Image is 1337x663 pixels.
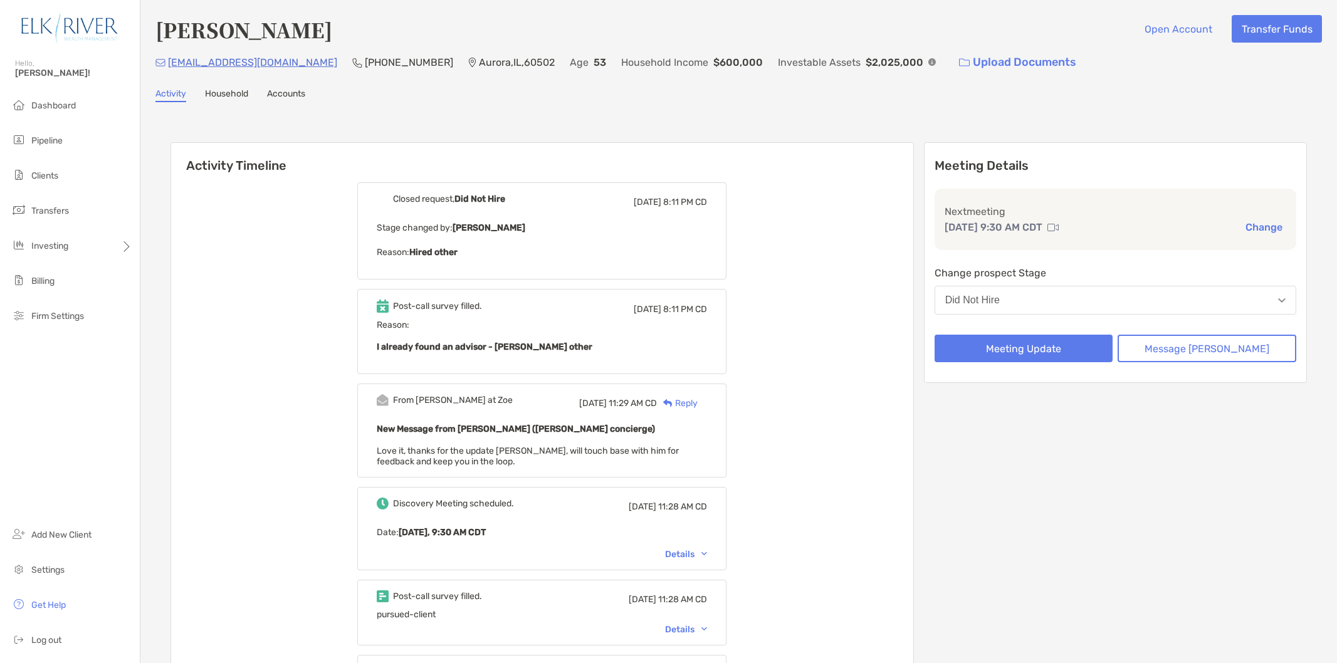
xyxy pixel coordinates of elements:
[935,286,1296,315] button: Did Not Hire
[468,58,476,68] img: Location Icon
[377,424,655,434] b: New Message from [PERSON_NAME] ([PERSON_NAME] concierge)
[935,158,1296,174] p: Meeting Details
[31,241,68,251] span: Investing
[31,565,65,575] span: Settings
[31,600,66,610] span: Get Help
[629,501,656,512] span: [DATE]
[11,632,26,647] img: logout icon
[935,265,1296,281] p: Change prospect Stage
[31,635,61,645] span: Log out
[377,320,707,355] span: Reason:
[11,238,26,253] img: investing icon
[31,530,92,540] span: Add New Client
[665,624,707,635] div: Details
[11,561,26,577] img: settings icon
[594,55,606,70] p: 53
[935,335,1113,362] button: Meeting Update
[377,300,389,313] img: Event icon
[778,55,861,70] p: Investable Assets
[31,100,76,111] span: Dashboard
[570,55,589,70] p: Age
[454,194,505,204] b: Did Not Hire
[155,15,332,44] h4: [PERSON_NAME]
[658,501,707,512] span: 11:28 AM CD
[409,247,458,258] b: Hired other
[365,55,453,70] p: [PHONE_NUMBER]
[658,594,707,605] span: 11:28 AM CD
[393,498,514,509] div: Discovery Meeting scheduled.
[634,304,661,315] span: [DATE]
[1278,298,1286,303] img: Open dropdown arrow
[928,58,936,66] img: Info Icon
[393,194,505,204] div: Closed request,
[377,220,707,236] p: Stage changed by:
[377,590,389,602] img: Event icon
[1135,15,1222,43] button: Open Account
[866,55,923,70] p: $2,025,000
[31,311,84,321] span: Firm Settings
[945,219,1042,235] p: [DATE] 9:30 AM CDT
[377,498,389,509] img: Event icon
[11,308,26,323] img: firm-settings icon
[11,132,26,147] img: pipeline icon
[621,55,708,70] p: Household Income
[579,398,607,409] span: [DATE]
[1232,15,1322,43] button: Transfer Funds
[267,88,305,102] a: Accounts
[945,204,1286,219] p: Next meeting
[1242,221,1286,234] button: Change
[634,197,661,207] span: [DATE]
[663,197,707,207] span: 8:11 PM CD
[11,273,26,288] img: billing icon
[663,399,673,407] img: Reply icon
[1047,222,1059,232] img: communication type
[399,527,486,538] b: [DATE], 9:30 AM CDT
[701,627,707,631] img: Chevron icon
[377,394,389,406] img: Event icon
[11,202,26,217] img: transfers icon
[393,301,482,311] div: Post-call survey filled.
[393,395,513,405] div: From [PERSON_NAME] at Zoe
[352,58,362,68] img: Phone Icon
[377,525,707,540] p: Date :
[951,49,1084,76] a: Upload Documents
[171,143,913,173] h6: Activity Timeline
[377,193,389,205] img: Event icon
[31,276,55,286] span: Billing
[15,68,132,78] span: [PERSON_NAME]!
[377,244,707,260] p: Reason:
[609,398,657,409] span: 11:29 AM CD
[11,526,26,541] img: add_new_client icon
[945,295,1000,306] div: Did Not Hire
[701,552,707,556] img: Chevron icon
[1118,335,1296,362] button: Message [PERSON_NAME]
[377,342,592,352] b: I already found an advisor - [PERSON_NAME] other
[31,206,69,216] span: Transfers
[629,594,656,605] span: [DATE]
[657,397,698,410] div: Reply
[11,97,26,112] img: dashboard icon
[377,446,679,467] span: Love it, thanks for the update [PERSON_NAME], will touch base with him for feedback and keep you ...
[713,55,763,70] p: $600,000
[205,88,248,102] a: Household
[31,170,58,181] span: Clients
[11,167,26,182] img: clients icon
[453,222,525,233] b: [PERSON_NAME]
[155,59,165,66] img: Email Icon
[168,55,337,70] p: [EMAIL_ADDRESS][DOMAIN_NAME]
[663,304,707,315] span: 8:11 PM CD
[15,5,125,50] img: Zoe Logo
[155,88,186,102] a: Activity
[11,597,26,612] img: get-help icon
[479,55,555,70] p: Aurora , IL , 60502
[31,135,63,146] span: Pipeline
[665,549,707,560] div: Details
[377,609,436,620] span: pursued-client
[959,58,970,67] img: button icon
[393,591,482,602] div: Post-call survey filled.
